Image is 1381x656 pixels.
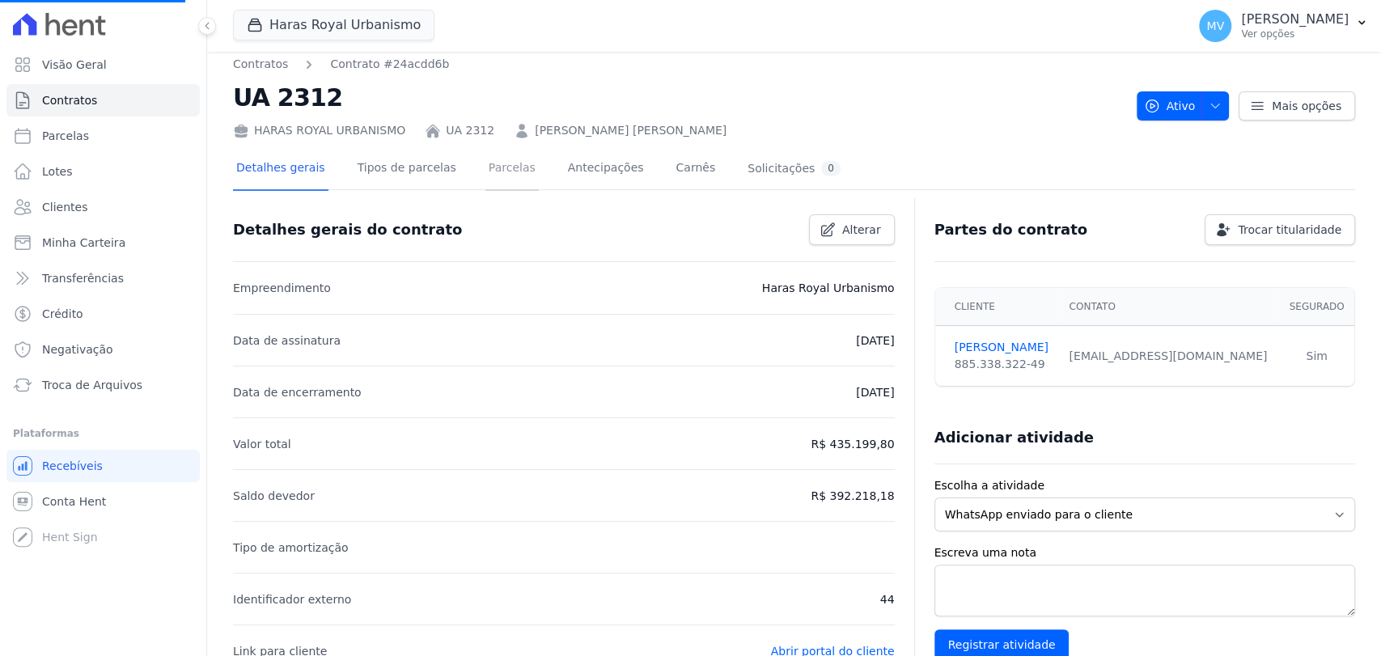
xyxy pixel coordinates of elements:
a: Parcelas [6,120,200,152]
a: Trocar titularidade [1205,214,1355,245]
p: 44 [880,590,895,609]
button: MV [PERSON_NAME] Ver opções [1186,3,1381,49]
a: Mais opções [1239,91,1355,121]
span: Visão Geral [42,57,107,73]
div: 885.338.322-49 [955,356,1050,373]
a: [PERSON_NAME] [PERSON_NAME] [535,122,727,139]
span: Ativo [1144,91,1196,121]
th: Cliente [935,288,1060,326]
span: Minha Carteira [42,235,125,251]
a: Crédito [6,298,200,330]
a: Conta Hent [6,485,200,518]
p: Valor total [233,434,291,454]
div: HARAS ROYAL URBANISMO [233,122,405,139]
span: MV [1206,20,1224,32]
span: Transferências [42,270,124,286]
label: Escolha a atividade [934,477,1355,494]
nav: Breadcrumb [233,56,1124,73]
a: Lotes [6,155,200,188]
button: Haras Royal Urbanismo [233,10,434,40]
span: Recebíveis [42,458,103,474]
span: Lotes [42,163,73,180]
a: Contrato #24acdd6b [330,56,449,73]
p: Identificador externo [233,590,351,609]
h3: Detalhes gerais do contrato [233,220,462,239]
h3: Adicionar atividade [934,428,1094,447]
a: Solicitações0 [744,148,844,191]
h2: UA 2312 [233,79,1124,116]
a: Clientes [6,191,200,223]
button: Ativo [1137,91,1230,121]
div: 0 [821,161,841,176]
p: Data de encerramento [233,383,362,402]
span: Alterar [842,222,881,238]
td: Sim [1279,326,1354,387]
span: Clientes [42,199,87,215]
a: Negativação [6,333,200,366]
span: Troca de Arquivos [42,377,142,393]
th: Contato [1059,288,1279,326]
a: Detalhes gerais [233,148,328,191]
a: Troca de Arquivos [6,369,200,401]
span: Crédito [42,306,83,322]
a: Antecipações [565,148,647,191]
span: Contratos [42,92,97,108]
a: Visão Geral [6,49,200,81]
a: Parcelas [485,148,539,191]
p: R$ 435.199,80 [811,434,894,454]
p: Data de assinatura [233,331,341,350]
th: Segurado [1279,288,1354,326]
a: Contratos [6,84,200,116]
a: Transferências [6,262,200,294]
span: Negativação [42,341,113,358]
label: Escreva uma nota [934,544,1355,561]
p: Tipo de amortização [233,538,349,557]
p: [DATE] [856,383,894,402]
p: Saldo devedor [233,486,315,506]
span: Parcelas [42,128,89,144]
div: [EMAIL_ADDRESS][DOMAIN_NAME] [1069,348,1269,365]
h3: Partes do contrato [934,220,1088,239]
p: [DATE] [856,331,894,350]
span: Conta Hent [42,493,106,510]
p: Haras Royal Urbanismo [762,278,895,298]
a: Tipos de parcelas [354,148,460,191]
a: Carnês [672,148,718,191]
p: Ver opções [1241,28,1349,40]
div: Solicitações [748,161,841,176]
p: Empreendimento [233,278,331,298]
a: Alterar [809,214,895,245]
a: Minha Carteira [6,226,200,259]
a: Recebíveis [6,450,200,482]
p: R$ 392.218,18 [811,486,894,506]
div: Plataformas [13,424,193,443]
p: [PERSON_NAME] [1241,11,1349,28]
span: Trocar titularidade [1238,222,1341,238]
a: UA 2312 [446,122,494,139]
span: Mais opções [1272,98,1341,114]
a: Contratos [233,56,288,73]
a: [PERSON_NAME] [955,339,1050,356]
nav: Breadcrumb [233,56,449,73]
